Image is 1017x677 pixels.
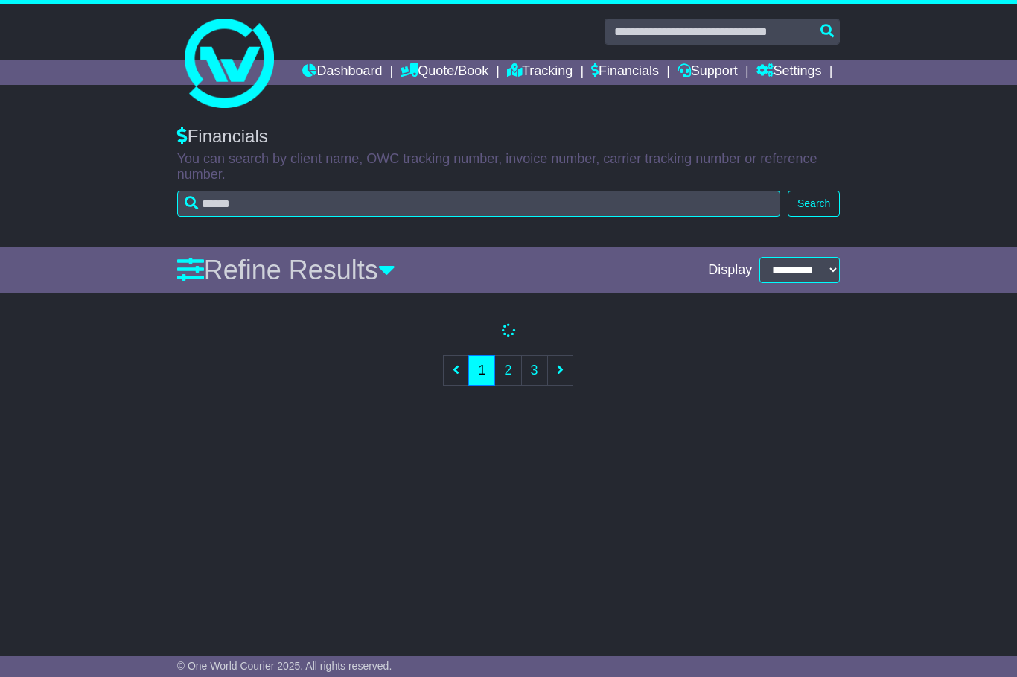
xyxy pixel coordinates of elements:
span: Display [708,262,752,279]
a: Refine Results [177,255,395,285]
a: 1 [468,355,495,386]
span: © One World Courier 2025. All rights reserved. [177,660,392,672]
a: Financials [591,60,659,85]
a: Quote/Book [401,60,488,85]
button: Search [788,191,840,217]
a: Dashboard [302,60,382,85]
p: You can search by client name, OWC tracking number, invoice number, carrier tracking number or re... [177,151,841,183]
a: 3 [521,355,548,386]
div: Financials [177,126,841,147]
a: Tracking [507,60,573,85]
a: 2 [494,355,521,386]
a: Support [678,60,738,85]
a: Settings [756,60,822,85]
